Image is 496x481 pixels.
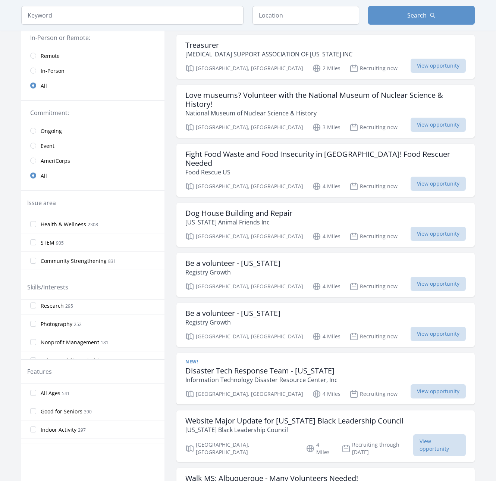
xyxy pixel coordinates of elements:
p: Recruiting now [349,182,398,191]
span: All Ages [41,390,60,397]
a: New! Disaster Tech Response Team - [US_STATE] Information Technology Disaster Resource Center, In... [176,353,475,404]
span: Photography [41,320,72,328]
p: Recruiting now [349,390,398,398]
span: In-Person [41,67,65,75]
legend: In-Person or Remote: [30,33,156,42]
a: All [21,78,164,93]
input: Keyword [21,6,244,25]
p: [GEOGRAPHIC_DATA], [GEOGRAPHIC_DATA] [185,332,303,341]
span: Good for Seniors [41,408,82,415]
input: Photography 252 [30,321,36,327]
span: 181 [101,339,109,346]
button: Search [368,6,475,25]
h3: Be a volunteer - [US_STATE] [185,259,280,268]
span: All [41,172,47,180]
span: View opportunity [411,118,466,132]
input: Good for Seniors 390 [30,408,36,414]
p: Registry Growth [185,318,280,327]
span: Indoor Activity [41,426,76,434]
span: 297 [78,427,86,433]
span: 295 [65,303,73,309]
h3: Fight Food Waste and Food Insecurity in [GEOGRAPHIC_DATA]! Food Rescuer Needed [185,150,466,168]
p: Food Rescue US [185,168,466,177]
input: Indoor Activity 297 [30,426,36,432]
h3: Dog House Building and Repair [185,209,292,218]
p: Recruiting through [DATE] [342,441,414,456]
h3: Be a volunteer - [US_STATE] [185,309,280,318]
a: AmeriCorps [21,153,164,168]
a: Love museums? Volunteer with the National Museum of Nuclear Science & History! National Museum of... [176,85,475,138]
p: Registry Growth [185,268,280,277]
span: View opportunity [413,434,466,456]
span: View opportunity [411,327,466,341]
span: STEM [41,239,54,246]
span: View opportunity [411,59,466,73]
span: AmeriCorps [41,157,70,165]
span: Ongoing [41,127,62,135]
h3: Website Major Update for [US_STATE] Black Leadership Council [185,416,404,425]
a: Dog House Building and Repair [US_STATE] Animal Friends Inc [GEOGRAPHIC_DATA], [GEOGRAPHIC_DATA] ... [176,203,475,247]
p: National Museum of Nuclear Science & History [185,109,466,118]
a: All [21,168,164,183]
span: 831 [108,258,116,264]
p: Recruiting now [349,64,398,73]
span: 252 [74,321,82,328]
span: View opportunity [411,227,466,241]
h3: Disaster Tech Response Team - [US_STATE] [185,366,338,375]
p: [GEOGRAPHIC_DATA], [GEOGRAPHIC_DATA] [185,232,303,241]
span: View opportunity [411,277,466,291]
p: [GEOGRAPHIC_DATA], [GEOGRAPHIC_DATA] [185,182,303,191]
p: 4 Miles [306,441,333,456]
p: Recruiting now [349,332,398,341]
p: Recruiting now [349,282,398,291]
p: [GEOGRAPHIC_DATA], [GEOGRAPHIC_DATA] [185,282,303,291]
p: [US_STATE] Animal Friends Inc [185,218,292,227]
span: Research [41,302,64,310]
p: [GEOGRAPHIC_DATA], [GEOGRAPHIC_DATA] [185,390,303,398]
span: New! [185,359,198,365]
span: View opportunity [411,384,466,398]
input: Location [252,6,359,25]
span: Search [407,11,427,20]
input: All Ages 541 [30,390,36,396]
span: Nonprofit Management [41,339,99,346]
p: 2 Miles [312,64,340,73]
legend: Commitment: [30,108,156,117]
span: View opportunity [411,177,466,191]
span: Remote [41,52,60,60]
p: Recruiting now [349,123,398,132]
legend: Features [27,367,52,376]
p: 4 Miles [312,182,340,191]
input: Research 295 [30,302,36,308]
span: Event [41,142,54,150]
p: 4 Miles [312,390,340,398]
span: 905 [56,240,64,246]
p: [GEOGRAPHIC_DATA], [GEOGRAPHIC_DATA] [185,123,303,132]
a: Treasurer [MEDICAL_DATA] SUPPORT ASSOCIATION OF [US_STATE] INC [GEOGRAPHIC_DATA], [GEOGRAPHIC_DAT... [176,35,475,79]
a: Ongoing [21,123,164,138]
span: 541 [62,390,70,397]
a: Website Major Update for [US_STATE] Black Leadership Council [US_STATE] Black Leadership Council ... [176,410,475,462]
span: All [41,82,47,90]
p: 4 Miles [312,282,340,291]
a: Be a volunteer - [US_STATE] Registry Growth [GEOGRAPHIC_DATA], [GEOGRAPHIC_DATA] 4 Miles Recruiti... [176,303,475,347]
a: Event [21,138,164,153]
p: Information Technology Disaster Resource Center, Inc [185,375,338,384]
span: 168 [103,358,111,364]
a: Be a volunteer - [US_STATE] Registry Growth [GEOGRAPHIC_DATA], [GEOGRAPHIC_DATA] 4 Miles Recruiti... [176,253,475,297]
input: Community Strengthening 831 [30,258,36,264]
p: 3 Miles [312,123,340,132]
input: Relevant Skills Desirable 168 [30,357,36,363]
legend: Skills/Interests [27,283,68,292]
a: Fight Food Waste and Food Insecurity in [GEOGRAPHIC_DATA]! Food Rescuer Needed Food Rescue US [GE... [176,144,475,197]
h3: Love museums? Volunteer with the National Museum of Nuclear Science & History! [185,91,466,109]
p: [GEOGRAPHIC_DATA], [GEOGRAPHIC_DATA] [185,64,303,73]
p: 4 Miles [312,232,340,241]
p: Recruiting now [349,232,398,241]
a: Remote [21,48,164,63]
h3: Treasurer [185,41,352,50]
legend: Issue area [27,198,56,207]
p: [US_STATE] Black Leadership Council [185,425,404,434]
span: Health & Wellness [41,221,86,228]
span: Community Strengthening [41,257,107,265]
